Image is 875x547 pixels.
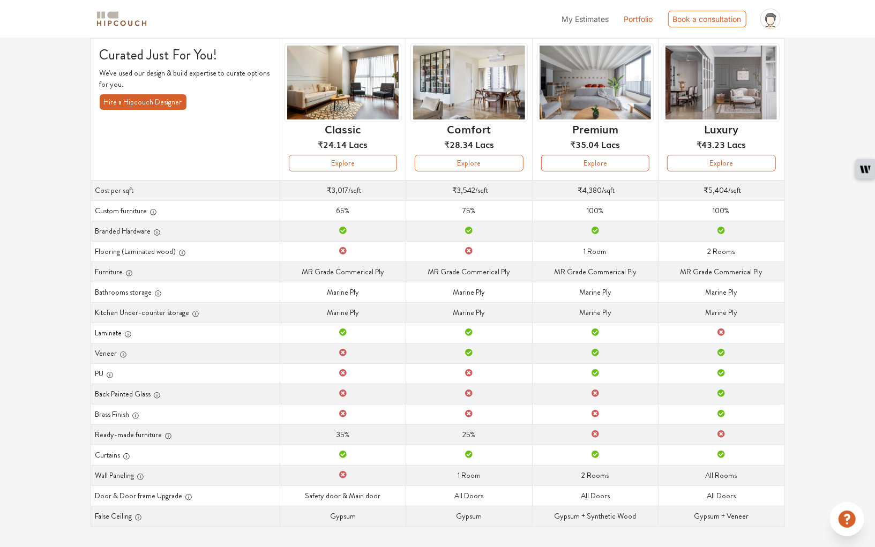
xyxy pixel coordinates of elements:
td: Marine Ply [406,282,532,302]
td: Gypsum [280,506,406,526]
td: MR Grade Commerical Ply [659,261,784,282]
td: Marine Ply [532,302,658,323]
td: /sqft [659,180,784,200]
td: 2 Rooms [659,241,784,261]
td: Marine Ply [406,302,532,323]
span: ₹43.23 [697,138,726,151]
th: Kitchen Under-counter storage [91,302,280,323]
th: Ready-made furniture [91,424,280,445]
td: 65% [280,200,406,221]
h4: Curated Just For You! [100,47,271,63]
td: All Doors [406,485,532,506]
th: Branded Hardware [91,221,280,241]
span: Lacs [475,138,494,151]
td: MR Grade Commerical Ply [280,261,406,282]
img: header-preview [285,43,401,123]
td: All Doors [659,485,784,506]
h6: Classic [325,122,361,135]
td: Marine Ply [280,282,406,302]
span: Lacs [728,138,746,151]
div: Book a consultation [668,11,746,27]
span: ₹28.34 [444,138,473,151]
th: Laminate [91,323,280,343]
td: 100% [532,200,658,221]
span: Lacs [349,138,368,151]
img: header-preview [410,43,527,123]
th: Curtains [91,445,280,465]
td: Safety door & Main door [280,485,406,506]
td: 100% [659,200,784,221]
th: Wall Paneling [91,465,280,485]
td: Marine Ply [280,302,406,323]
img: header-preview [663,43,780,123]
th: Veneer [91,343,280,363]
th: Door & Door frame Upgrade [91,485,280,506]
th: Bathrooms storage [91,282,280,302]
img: header-preview [537,43,654,123]
th: Custom furniture [91,200,280,221]
td: 75% [406,200,532,221]
span: ₹3,542 [452,185,475,196]
td: Gypsum + Synthetic Wood [532,506,658,526]
span: ₹35.04 [570,138,599,151]
td: All Rooms [659,465,784,485]
td: 1 Room [406,465,532,485]
th: Cost per sqft [91,180,280,200]
span: ₹4,380 [578,185,602,196]
td: 35% [280,424,406,445]
button: Explore [541,155,649,171]
th: Flooring (Laminated wood) [91,241,280,261]
a: Portfolio [624,13,653,25]
button: Hire a Hipcouch Designer [100,94,186,110]
button: Explore [415,155,523,171]
span: ₹5,404 [704,185,728,196]
td: MR Grade Commerical Ply [532,261,658,282]
td: Gypsum + Veneer [659,506,784,526]
span: ₹24.14 [318,138,347,151]
td: Marine Ply [532,282,658,302]
td: 1 Room [532,241,658,261]
td: /sqft [280,180,406,200]
th: Back Painted Glass [91,384,280,404]
span: Lacs [601,138,620,151]
h6: Premium [572,122,618,135]
td: All Doors [532,485,658,506]
th: PU [91,363,280,384]
img: logo-horizontal.svg [95,10,148,28]
span: My Estimates [562,14,609,24]
td: 2 Rooms [532,465,658,485]
th: Brass Finish [91,404,280,424]
td: /sqft [532,180,658,200]
h6: Comfort [447,122,491,135]
td: /sqft [406,180,532,200]
span: logo-horizontal.svg [95,7,148,31]
td: Gypsum [406,506,532,526]
span: ₹3,017 [327,185,348,196]
h6: Luxury [704,122,738,135]
button: Explore [289,155,397,171]
th: False Ceiling [91,506,280,526]
td: Marine Ply [659,302,784,323]
td: MR Grade Commerical Ply [406,261,532,282]
th: Furniture [91,261,280,282]
button: Explore [667,155,775,171]
td: 25% [406,424,532,445]
p: We've used our design & build expertise to curate options for you. [100,68,271,90]
td: Marine Ply [659,282,784,302]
